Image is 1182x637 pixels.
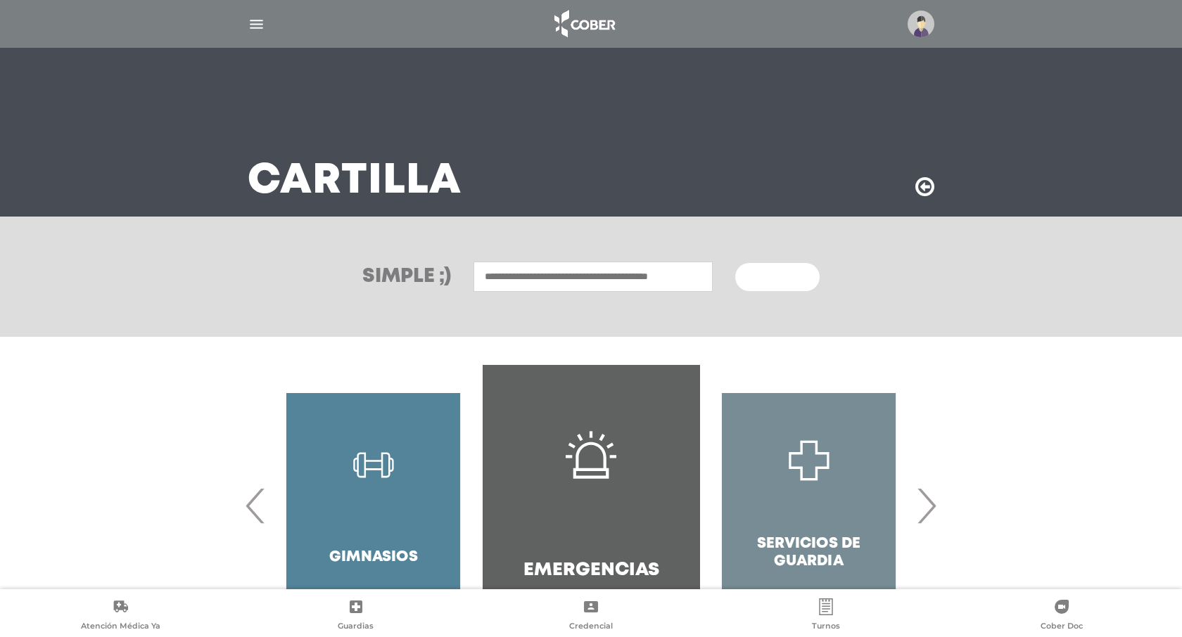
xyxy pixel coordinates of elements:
[1041,621,1083,633] span: Cober Doc
[752,273,793,283] span: Buscar
[944,598,1179,634] a: Cober Doc
[248,163,462,200] h3: Cartilla
[913,468,940,543] span: Next
[547,7,621,41] img: logo_cober_home-white.png
[735,263,820,291] button: Buscar
[248,15,265,33] img: Cober_menu-lines-white.svg
[242,468,269,543] span: Previous
[523,560,659,581] h4: Emergencias
[3,598,238,634] a: Atención Médica Ya
[908,11,934,37] img: profile-placeholder.svg
[569,621,613,633] span: Credencial
[338,621,374,633] span: Guardias
[812,621,840,633] span: Turnos
[474,598,708,634] a: Credencial
[81,621,160,633] span: Atención Médica Ya
[362,267,451,287] h3: Simple ;)
[238,598,473,634] a: Guardias
[708,598,943,634] a: Turnos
